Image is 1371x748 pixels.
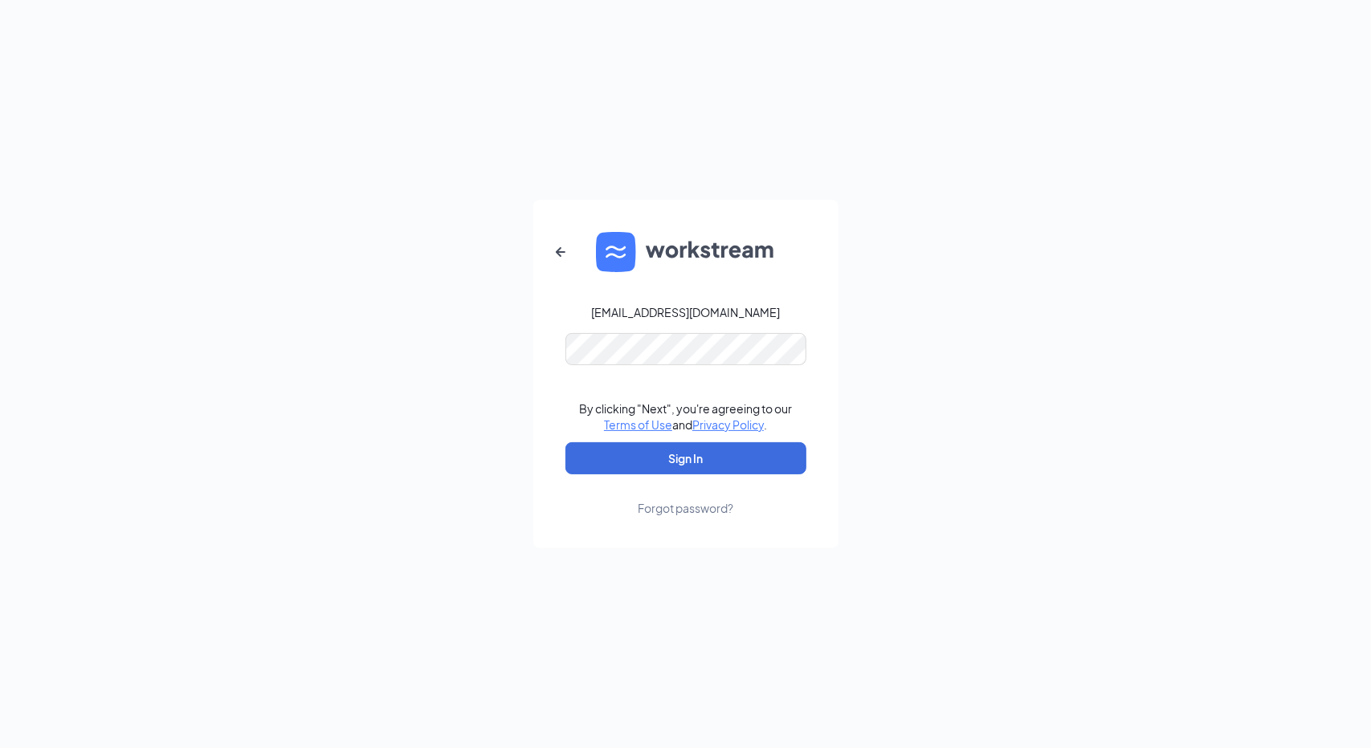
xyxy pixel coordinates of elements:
[565,442,806,474] button: Sign In
[551,242,570,262] svg: ArrowLeftNew
[596,232,776,272] img: WS logo and Workstream text
[638,474,733,516] a: Forgot password?
[604,417,672,432] a: Terms of Use
[541,233,580,271] button: ArrowLeftNew
[591,304,780,320] div: [EMAIL_ADDRESS][DOMAIN_NAME]
[692,417,764,432] a: Privacy Policy
[579,400,792,433] div: By clicking "Next", you're agreeing to our and .
[638,500,733,516] div: Forgot password?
